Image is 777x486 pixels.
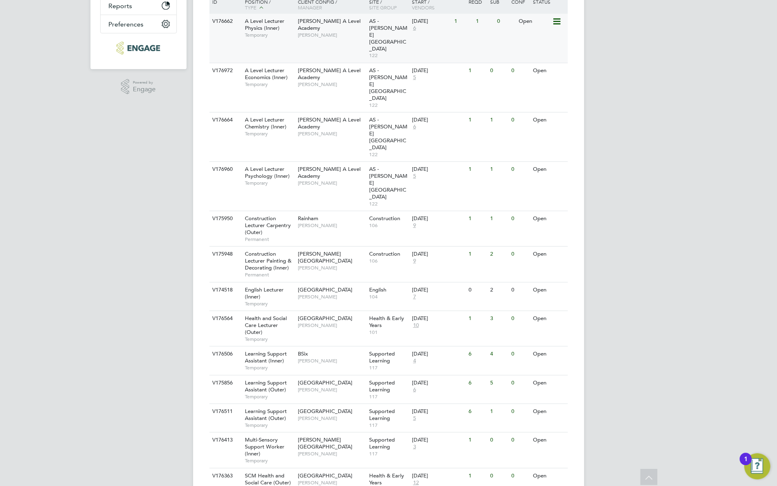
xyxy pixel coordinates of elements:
div: 1 [467,311,488,326]
span: [GEOGRAPHIC_DATA] [298,315,352,322]
span: Multi-Sensory Support Worker (Inner) [245,436,284,457]
div: 0 [510,376,531,391]
div: 6 [467,347,488,362]
div: [DATE] [412,117,465,124]
span: A Level Lecturer Psychology (Inner) [245,166,290,179]
a: Powered byEngage [121,79,156,95]
div: 0 [510,433,531,448]
div: 0 [467,283,488,298]
div: 4 [488,347,509,362]
span: Supported Learning [369,408,395,422]
div: 0 [510,162,531,177]
span: Learning Support Assistant (Outer) [245,408,287,422]
span: [PERSON_NAME] A Level Academy [298,18,361,31]
div: V175950 [211,211,239,226]
span: [PERSON_NAME] [298,32,365,38]
span: [PERSON_NAME] A Level Academy [298,166,361,179]
div: [DATE] [412,287,465,294]
div: V176960 [211,162,239,177]
div: 1 [488,162,509,177]
span: [PERSON_NAME] [298,81,365,88]
div: 1 [488,404,509,419]
div: 0 [488,433,509,448]
div: [DATE] [412,315,465,322]
div: 0 [510,247,531,262]
span: 6 [412,387,417,393]
span: 122 [369,151,408,158]
div: V175856 [211,376,239,391]
span: Preferences [109,20,144,28]
div: 0 [510,113,531,128]
div: 0 [510,63,531,78]
span: Temporary [245,180,294,186]
span: Temporary [245,422,294,429]
span: 117 [369,422,408,429]
div: 1 [467,433,488,448]
span: 6 [412,25,417,32]
span: AS - [PERSON_NAME][GEOGRAPHIC_DATA] [369,116,407,151]
span: A Level Lecturer Economics (Inner) [245,67,288,81]
span: 106 [369,222,408,229]
span: [PERSON_NAME][GEOGRAPHIC_DATA] [298,436,352,450]
span: 122 [369,102,408,108]
span: [PERSON_NAME] [298,322,365,329]
div: Open [531,247,566,262]
span: [GEOGRAPHIC_DATA] [298,379,352,386]
img: protocol-logo-retina.png [117,42,160,55]
span: BSix [298,350,308,357]
span: 9 [412,258,417,265]
span: English Lecturer (Inner) [245,286,284,300]
div: V176564 [211,311,239,326]
span: Health and Social Care Lecturer (Outer) [245,315,287,336]
div: Open [531,468,566,484]
div: 1 [488,113,509,128]
span: English [369,286,386,293]
span: Site Group [369,4,397,11]
span: Permanent [245,272,294,278]
span: Manager [298,4,322,11]
div: 1 [467,113,488,128]
span: Temporary [245,300,294,307]
span: 6 [412,124,417,130]
span: Learning Support Assistant (Inner) [245,350,287,364]
span: 104 [369,294,408,300]
div: 3 [488,311,509,326]
div: 6 [467,404,488,419]
span: [PERSON_NAME] [298,358,365,364]
span: AS - [PERSON_NAME][GEOGRAPHIC_DATA] [369,18,407,52]
div: 0 [510,211,531,226]
div: V175948 [211,247,239,262]
span: Powered by [133,79,156,86]
div: [DATE] [412,215,465,222]
span: Temporary [245,130,294,137]
span: 122 [369,201,408,207]
span: Temporary [245,393,294,400]
div: 1 [467,63,488,78]
div: Open [531,113,566,128]
div: 0 [488,63,509,78]
div: [DATE] [412,166,465,173]
div: [DATE] [412,473,465,479]
div: V176413 [211,433,239,448]
div: Open [531,162,566,177]
span: [PERSON_NAME] [298,130,365,137]
div: Open [531,283,566,298]
div: 0 [488,468,509,484]
span: [PERSON_NAME] [298,479,365,486]
div: V176664 [211,113,239,128]
div: [DATE] [412,251,465,258]
span: [PERSON_NAME] [298,451,365,457]
div: V176972 [211,63,239,78]
div: [DATE] [412,437,465,444]
span: [PERSON_NAME] [298,294,365,300]
span: 117 [369,393,408,400]
div: 0 [510,347,531,362]
div: 1 [488,211,509,226]
div: 1 [744,459,748,470]
div: V176511 [211,404,239,419]
div: V176363 [211,468,239,484]
span: Temporary [245,81,294,88]
span: Reports [109,2,132,10]
div: [DATE] [412,18,451,25]
span: [PERSON_NAME][GEOGRAPHIC_DATA] [298,250,352,264]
